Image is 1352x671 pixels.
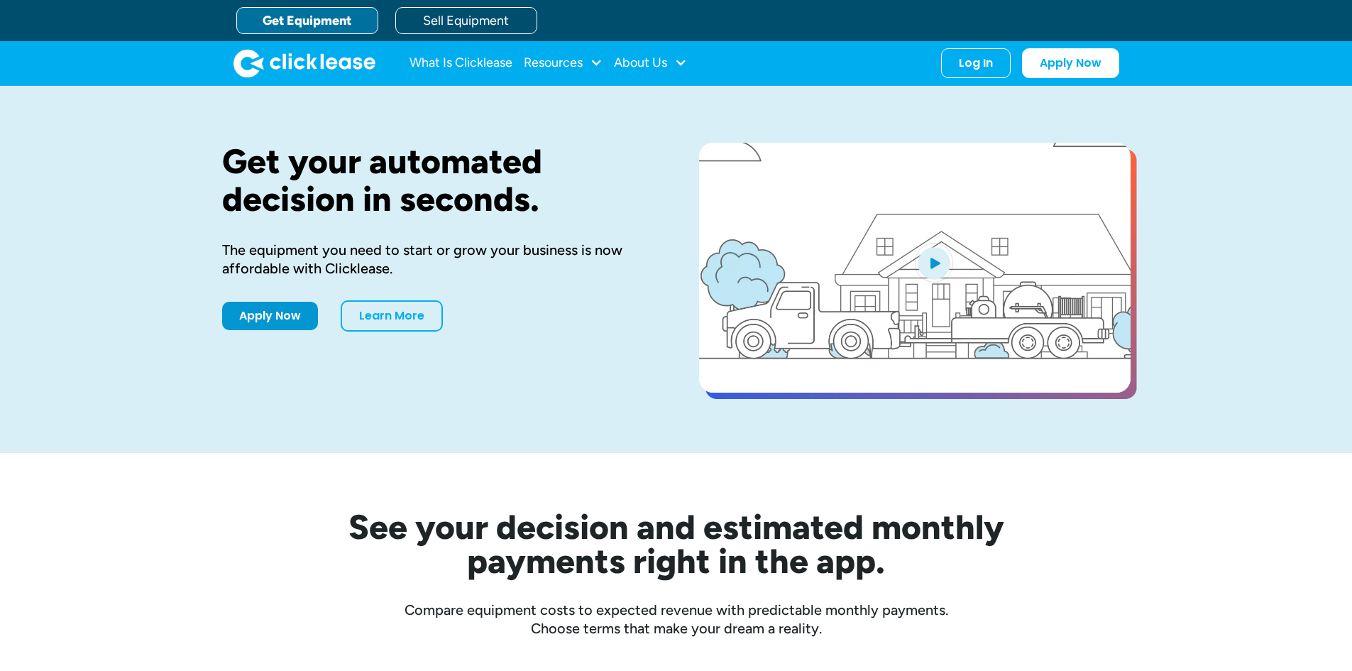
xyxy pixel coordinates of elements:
[236,7,378,34] a: Get Equipment
[395,7,537,34] a: Sell Equipment
[233,49,375,77] img: Clicklease logo
[279,510,1074,578] h2: See your decision and estimated monthly payments right in the app.
[222,241,654,278] div: The equipment you need to start or grow your business is now affordable with Clicklease.
[410,49,512,77] a: What Is Clicklease
[233,49,375,77] a: home
[222,601,1131,638] div: Compare equipment costs to expected revenue with predictable monthly payments. Choose terms that ...
[1022,48,1119,78] a: Apply Now
[614,49,687,77] div: About Us
[222,143,654,218] h1: Get your automated decision in seconds.
[959,56,993,70] div: Log In
[699,143,1131,393] a: open lightbox
[341,300,443,332] a: Learn More
[222,302,318,330] a: Apply Now
[524,49,603,77] div: Resources
[915,243,953,283] img: Blue play button logo on a light blue circular background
